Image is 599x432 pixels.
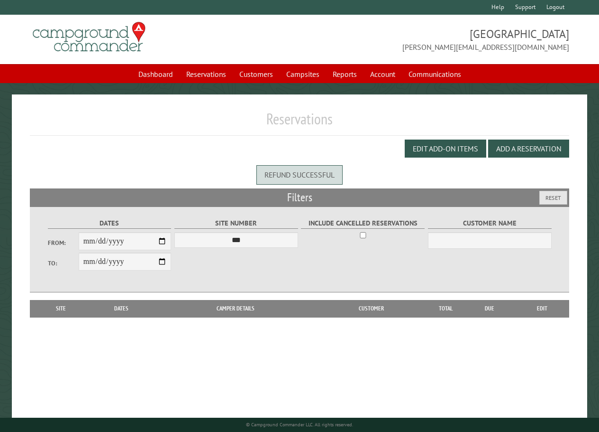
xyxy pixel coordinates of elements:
[427,300,464,317] th: Total
[539,191,567,205] button: Reset
[30,188,569,207] h2: Filters
[87,300,156,317] th: Dates
[403,65,467,83] a: Communications
[464,300,515,317] th: Due
[364,65,401,83] a: Account
[30,19,148,56] img: Campground Commander
[181,65,232,83] a: Reservations
[156,300,316,317] th: Camper Details
[133,65,179,83] a: Dashboard
[428,218,552,229] label: Customer Name
[48,259,79,268] label: To:
[48,218,172,229] label: Dates
[246,422,353,428] small: © Campground Commander LLC. All rights reserved.
[301,218,425,229] label: Include Cancelled Reservations
[48,238,79,247] label: From:
[299,26,569,53] span: [GEOGRAPHIC_DATA] [PERSON_NAME][EMAIL_ADDRESS][DOMAIN_NAME]
[30,110,569,136] h1: Reservations
[234,65,279,83] a: Customers
[281,65,325,83] a: Campsites
[174,218,298,229] label: Site Number
[488,140,569,158] button: Add a Reservation
[256,165,343,184] div: Refund successful
[35,300,87,317] th: Site
[327,65,363,83] a: Reports
[515,300,569,317] th: Edit
[316,300,427,317] th: Customer
[405,140,486,158] button: Edit Add-on Items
